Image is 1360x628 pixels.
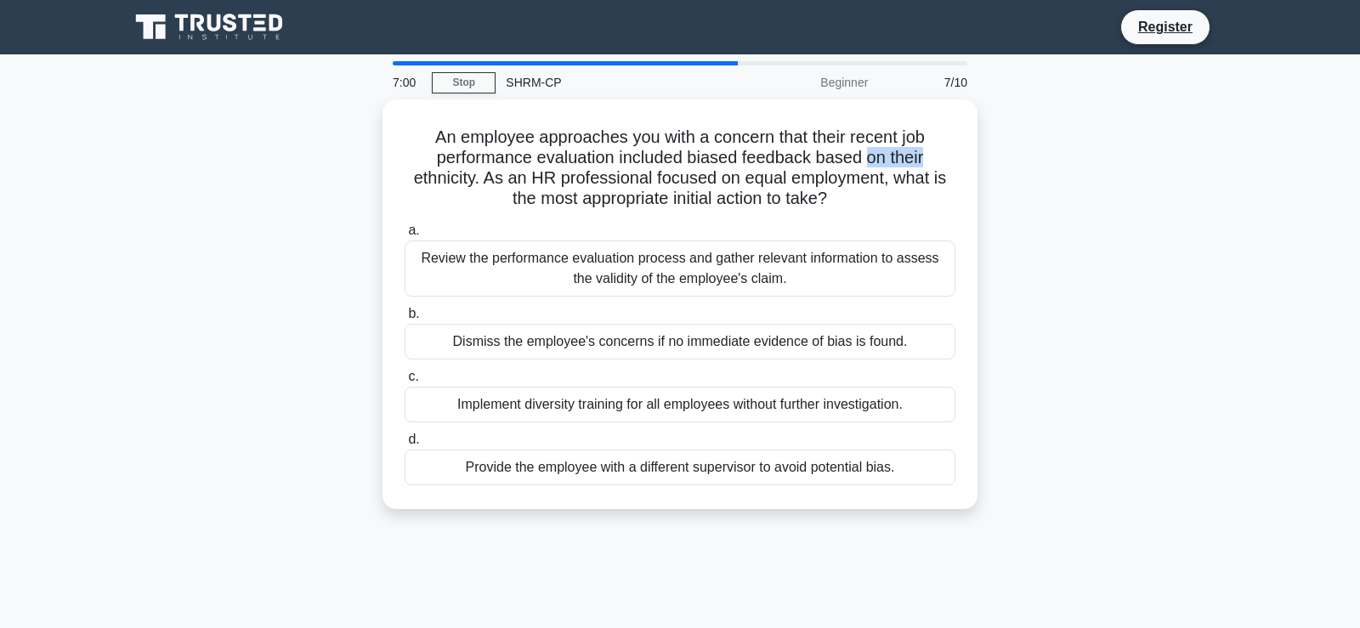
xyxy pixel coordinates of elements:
[408,306,419,320] span: b.
[496,65,729,99] div: SHRM-CP
[729,65,878,99] div: Beginner
[382,65,432,99] div: 7:00
[1128,16,1203,37] a: Register
[878,65,977,99] div: 7/10
[405,240,955,297] div: Review the performance evaluation process and gather relevant information to assess the validity ...
[403,127,957,210] h5: An employee approaches you with a concern that their recent job performance evaluation included b...
[408,369,418,383] span: c.
[405,324,955,359] div: Dismiss the employee's concerns if no immediate evidence of bias is found.
[408,223,419,237] span: a.
[405,450,955,485] div: Provide the employee with a different supervisor to avoid potential bias.
[405,387,955,422] div: Implement diversity training for all employees without further investigation.
[432,72,496,93] a: Stop
[408,432,419,446] span: d.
